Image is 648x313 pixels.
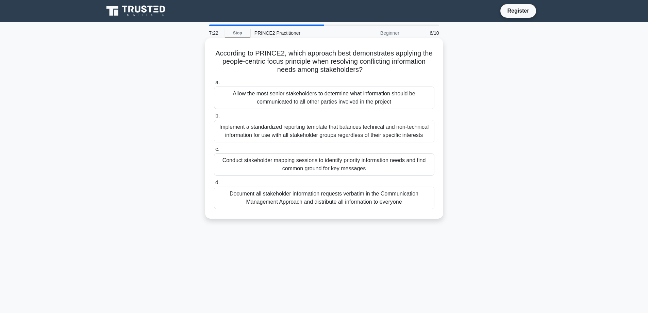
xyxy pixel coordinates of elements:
div: 7:22 [205,26,225,40]
span: c. [215,146,219,152]
div: 6/10 [403,26,443,40]
div: PRINCE2 Practitioner [250,26,344,40]
div: Conduct stakeholder mapping sessions to identify priority information needs and find common groun... [214,153,434,176]
a: Register [503,6,533,15]
h5: According to PRINCE2, which approach best demonstrates applying the people-centric focus principl... [213,49,435,74]
a: Stop [225,29,250,37]
div: Implement a standardized reporting template that balances technical and non-technical information... [214,120,434,142]
span: d. [215,179,220,185]
span: a. [215,79,220,85]
span: b. [215,113,220,119]
div: Allow the most senior stakeholders to determine what information should be communicated to all ot... [214,87,434,109]
div: Document all stakeholder information requests verbatim in the Communication Management Approach a... [214,187,434,209]
div: Beginner [344,26,403,40]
